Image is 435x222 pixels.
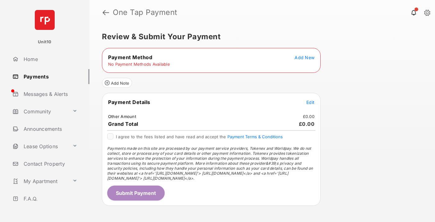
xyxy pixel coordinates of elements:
[10,104,70,119] a: Community
[107,146,313,181] span: Payments made on this site are processed by our payment service providers, Tokenex and Worldpay. ...
[306,100,314,105] span: Edit
[10,174,70,189] a: My Apartment
[102,78,132,88] button: Add Note
[108,121,138,127] span: Grand Total
[35,10,55,30] img: svg+xml;base64,PHN2ZyB4bWxucz0iaHR0cDovL3d3dy53My5vcmcvMjAwMC9zdmciIHdpZHRoPSI2NCIgaGVpZ2h0PSI2NC...
[108,61,170,67] td: No Payment Methods Available
[306,99,314,105] button: Edit
[227,134,283,139] button: I agree to the fees listed and have read and accept the
[10,52,89,67] a: Home
[38,39,52,45] p: Unit10
[107,186,165,201] button: Submit Payment
[108,114,136,119] td: Other Amount
[295,55,314,60] span: Add New
[10,191,89,206] a: F.A.Q.
[116,134,283,139] span: I agree to the fees listed and have read and accept the
[108,99,150,105] span: Payment Details
[10,69,89,84] a: Payments
[102,33,418,40] h5: Review & Submit Your Payment
[299,121,315,127] span: £0.00
[10,156,89,171] a: Contact Property
[303,114,315,119] td: £0.00
[295,54,314,60] button: Add New
[108,54,152,60] span: Payment Method
[10,139,70,154] a: Lease Options
[113,9,177,16] strong: One Tap Payment
[10,87,89,102] a: Messages & Alerts
[10,121,89,136] a: Announcements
